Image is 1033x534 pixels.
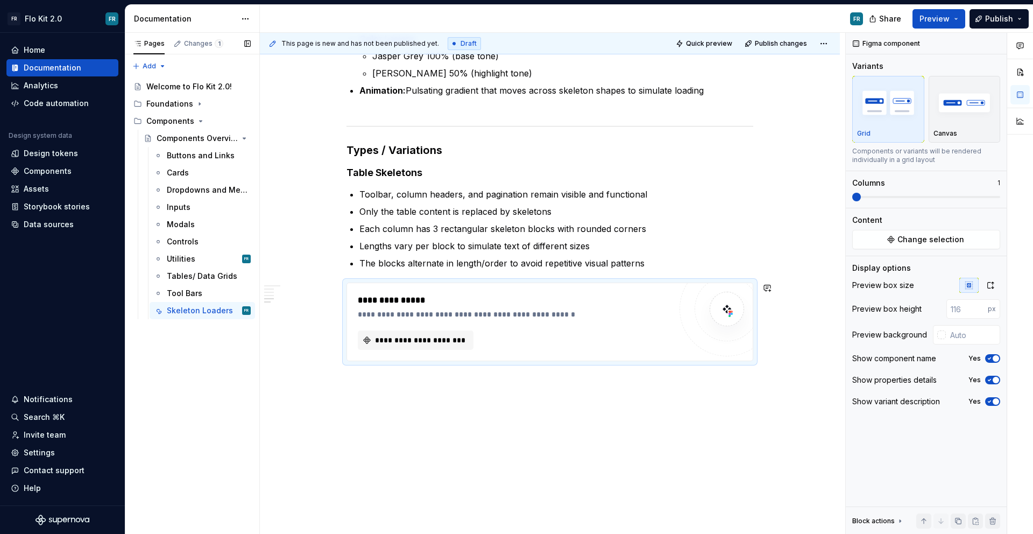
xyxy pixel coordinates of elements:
input: 116 [946,299,988,319]
div: Invite team [24,430,66,440]
button: Notifications [6,391,118,408]
p: The blocks alternate in length/order to avoid repetitive visual patterns [359,257,753,270]
label: Yes [968,376,981,384]
div: Skeleton Loaders [167,305,233,316]
div: Help [24,483,41,494]
div: Design system data [9,131,72,140]
label: Yes [968,397,981,406]
div: Preview box height [852,304,922,314]
span: 1 [215,39,223,48]
div: FR [8,12,20,25]
div: Analytics [24,80,58,91]
div: Tool Bars [167,288,202,299]
a: Data sources [6,216,118,233]
div: Preview box size [852,280,914,291]
strong: Types / Variations [346,144,442,157]
span: Quick preview [686,39,732,48]
span: Add [143,62,156,71]
span: Draft [461,39,477,48]
div: Cards [167,167,189,178]
p: px [988,305,996,313]
a: Skeleton LoadersFR [150,302,255,319]
button: Publish changes [741,36,812,51]
a: UtilitiesFR [150,250,255,268]
div: Components [24,166,72,177]
div: Show component name [852,353,936,364]
p: Pulsating gradient that moves across skeleton shapes to simulate loading [359,84,753,110]
div: Block actions [852,514,904,529]
p: Jasper Grey 100% (base tone) [372,50,753,62]
a: Components Overview [139,130,255,147]
a: Cards [150,164,255,181]
div: Components or variants will be rendered individually in a grid layout [852,147,1000,164]
div: Search ⌘K [24,412,65,423]
span: Publish changes [755,39,807,48]
button: Contact support [6,462,118,479]
div: Data sources [24,219,74,230]
a: Tool Bars [150,285,255,302]
a: Analytics [6,77,118,94]
div: Pages [133,39,165,48]
a: Modals [150,216,255,233]
a: Assets [6,180,118,198]
button: Publish [970,9,1029,29]
a: Documentation [6,59,118,76]
img: placeholder [933,83,996,122]
a: Buttons and Links [150,147,255,164]
div: Dropdowns and Menus [167,185,249,195]
div: FR [109,15,116,23]
div: Components [129,113,255,130]
span: Share [879,13,901,24]
span: Publish [985,13,1013,24]
div: Foundations [129,95,255,113]
button: Change selection [852,230,1000,249]
label: Yes [968,354,981,363]
div: Contact support [24,465,84,476]
input: Auto [946,325,1000,345]
div: Inputs [167,202,190,213]
div: Content [852,215,882,226]
a: Welcome to Flo Kit 2.0! [129,78,255,95]
div: Show properties details [852,375,937,385]
img: placeholder [857,83,919,122]
p: Only the table content is replaced by skeletons [359,205,753,218]
div: Preview background [852,329,927,340]
div: Utilities [167,254,195,264]
div: Changes [184,39,223,48]
a: Controls [150,233,255,250]
div: Display options [852,263,911,273]
div: Columns [852,178,885,188]
span: Change selection [897,234,964,245]
button: placeholderGrid [852,76,924,143]
div: Controls [167,236,199,247]
button: placeholderCanvas [929,76,1001,143]
a: Components [6,163,118,180]
a: Tables/ Data Grids [150,268,255,285]
button: FRFlo Kit 2.0FR [2,7,123,30]
p: Lengths vary per block to simulate text of different sizes [359,240,753,252]
p: [PERSON_NAME] 50% (highlight tone) [372,67,753,80]
strong: Animation: [359,85,406,96]
div: Block actions [852,517,895,525]
div: Design tokens [24,148,78,159]
div: Documentation [24,62,81,73]
div: FR [244,254,249,264]
a: Inputs [150,199,255,216]
div: Variants [852,61,883,72]
svg: Supernova Logo [36,515,89,525]
a: Storybook stories [6,198,118,215]
div: Welcome to Flo Kit 2.0! [146,81,232,92]
p: 1 [997,179,1000,187]
div: Storybook stories [24,201,90,212]
p: Canvas [933,129,957,138]
div: Show variant description [852,396,940,407]
div: Assets [24,184,49,194]
div: Code automation [24,98,89,109]
div: Components Overview [157,133,238,144]
div: Page tree [129,78,255,319]
a: Home [6,41,118,59]
button: Quick preview [673,36,737,51]
div: Modals [167,219,195,230]
div: Flo Kit 2.0 [25,13,62,24]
